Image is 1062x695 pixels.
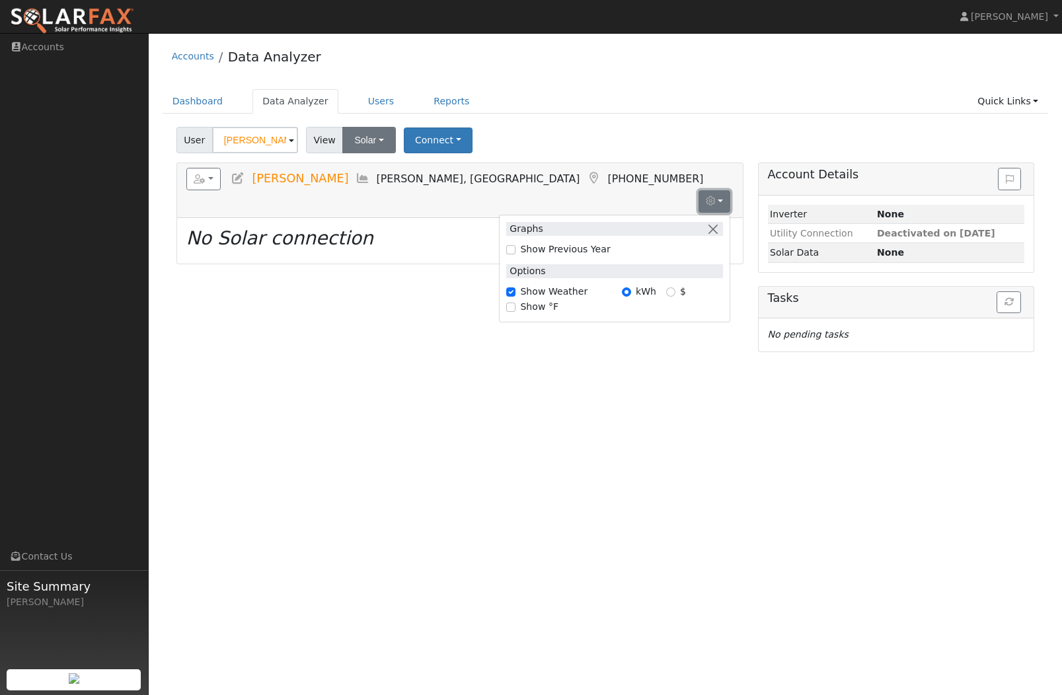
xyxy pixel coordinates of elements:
td: Inverter [768,205,875,224]
a: Map [586,172,601,185]
a: Multi-Series Graph [356,172,370,185]
button: Refresh [997,291,1021,314]
span: Deactivated on [DATE] [877,228,995,238]
input: Show °F [506,303,515,312]
a: Data Analyzer [252,89,338,114]
img: SolarFax [10,7,134,35]
div: [PERSON_NAME] [7,595,141,609]
i: No Solar connection [186,227,373,249]
a: Users [358,89,404,114]
input: Show Previous Year [506,245,515,254]
span: [PERSON_NAME], [GEOGRAPHIC_DATA] [377,172,580,185]
label: Show Weather [520,285,588,299]
label: $ [680,285,686,299]
img: retrieve [69,673,79,684]
span: [PHONE_NUMBER] [607,172,703,185]
span: View [306,127,344,153]
strong: None [877,247,904,258]
h5: Tasks [768,291,1025,305]
a: Edit User (36321) [231,172,245,185]
button: Connect [404,128,473,153]
a: Dashboard [163,89,233,114]
a: Accounts [172,51,214,61]
label: Show °F [520,300,558,314]
a: Reports [424,89,479,114]
a: Quick Links [967,89,1048,114]
label: kWh [636,285,656,299]
input: Show Weather [506,287,515,297]
h5: Account Details [768,168,1025,182]
a: Data Analyzer [228,49,321,65]
i: No pending tasks [768,329,849,340]
td: Solar Data [768,243,875,262]
input: Select a User [212,127,298,153]
input: kWh [622,287,631,297]
label: Options [506,264,545,278]
span: [PERSON_NAME] [971,11,1048,22]
span: [PERSON_NAME] [252,172,348,185]
span: Utility Connection [770,228,853,238]
strong: ID: null, authorized: None [877,209,904,219]
input: $ [666,287,675,297]
span: Site Summary [7,577,141,595]
button: Solar [342,127,395,153]
label: Graphs [506,222,543,236]
button: Issue History [998,168,1021,190]
span: User [176,127,213,153]
label: Show Previous Year [520,242,610,256]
